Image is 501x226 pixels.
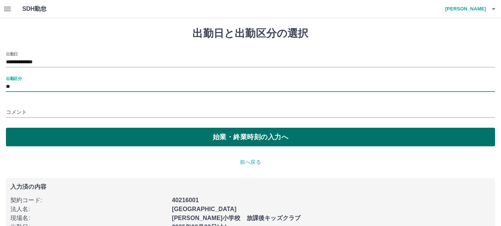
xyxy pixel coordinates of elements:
[10,184,491,190] p: 入力済の内容
[10,196,167,205] p: 契約コード :
[10,214,167,223] p: 現場名 :
[6,76,22,81] label: 出勤区分
[6,158,495,166] p: 前へ戻る
[6,51,18,57] label: 出勤日
[172,197,199,203] b: 40216001
[6,128,495,146] button: 始業・終業時刻の入力へ
[172,206,237,212] b: [GEOGRAPHIC_DATA]
[172,215,300,221] b: [PERSON_NAME]小学校 放課後キッズクラブ
[6,27,495,40] h1: 出勤日と出勤区分の選択
[10,205,167,214] p: 法人名 :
